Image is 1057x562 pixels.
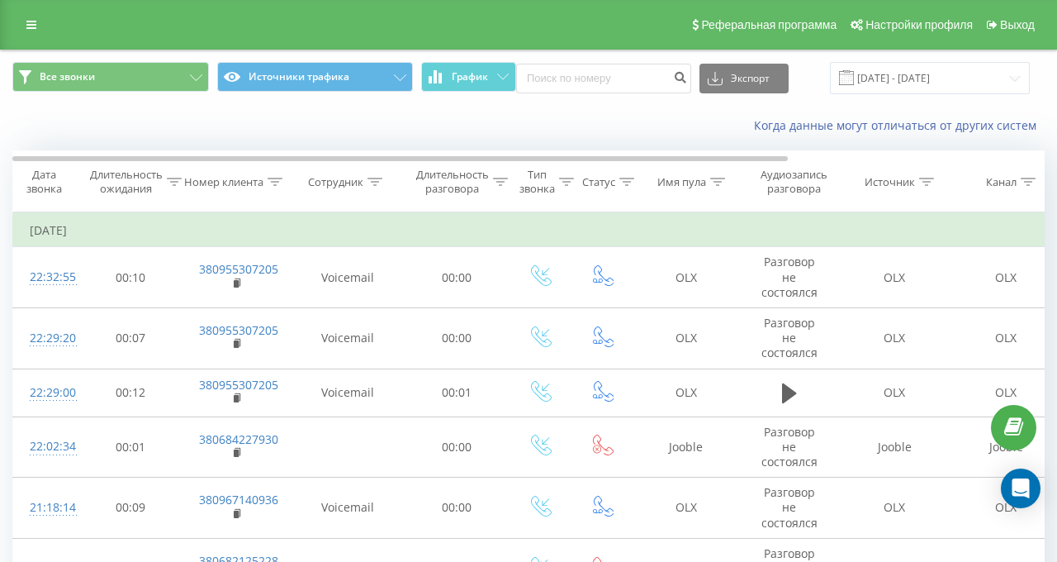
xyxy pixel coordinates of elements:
[405,247,509,308] td: 00:00
[865,18,973,31] span: Настройки профиля
[30,492,63,524] div: 21:18:14
[633,247,740,308] td: OLX
[405,369,509,417] td: 00:01
[421,62,516,92] button: График
[754,168,834,196] div: Аудиозапись разговора
[199,431,278,447] a: 380684227930
[79,478,182,539] td: 00:09
[582,175,615,189] div: Статус
[1000,18,1035,31] span: Выход
[290,369,405,417] td: Voicemail
[79,307,182,369] td: 00:07
[761,254,818,299] span: Разговор не состоялся
[79,417,182,478] td: 00:01
[405,307,509,369] td: 00:00
[199,377,278,393] a: 380955307205
[30,261,63,293] div: 22:32:55
[633,369,740,417] td: OLX
[1001,469,1040,508] div: Open Intercom Messenger
[839,417,950,478] td: Jooble
[30,322,63,355] div: 22:29:20
[519,168,555,196] div: Тип звонка
[290,247,405,308] td: Voicemail
[452,71,488,83] span: График
[199,492,278,507] a: 380967140936
[30,431,63,463] div: 22:02:34
[13,168,74,196] div: Дата звонка
[701,18,837,31] span: Реферальная программа
[754,117,1045,133] a: Когда данные могут отличаться от других систем
[839,369,950,417] td: OLX
[865,175,915,189] div: Источник
[516,64,691,93] input: Поиск по номеру
[405,478,509,539] td: 00:00
[839,478,950,539] td: OLX
[657,175,706,189] div: Имя пула
[633,417,740,478] td: Jooble
[699,64,789,93] button: Экспорт
[308,175,363,189] div: Сотрудник
[30,377,63,409] div: 22:29:00
[839,247,950,308] td: OLX
[761,424,818,469] span: Разговор не состоялся
[633,307,740,369] td: OLX
[199,261,278,277] a: 380955307205
[199,322,278,338] a: 380955307205
[761,315,818,360] span: Разговор не состоялся
[290,478,405,539] td: Voicemail
[986,175,1017,189] div: Канал
[184,175,263,189] div: Номер клиента
[79,247,182,308] td: 00:10
[217,62,414,92] button: Источники трафика
[290,307,405,369] td: Voicemail
[839,307,950,369] td: OLX
[633,478,740,539] td: OLX
[416,168,489,196] div: Длительность разговора
[12,62,209,92] button: Все звонки
[40,70,95,83] span: Все звонки
[405,417,509,478] td: 00:00
[90,168,163,196] div: Длительность ожидания
[761,484,818,530] span: Разговор не состоялся
[79,369,182,417] td: 00:12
